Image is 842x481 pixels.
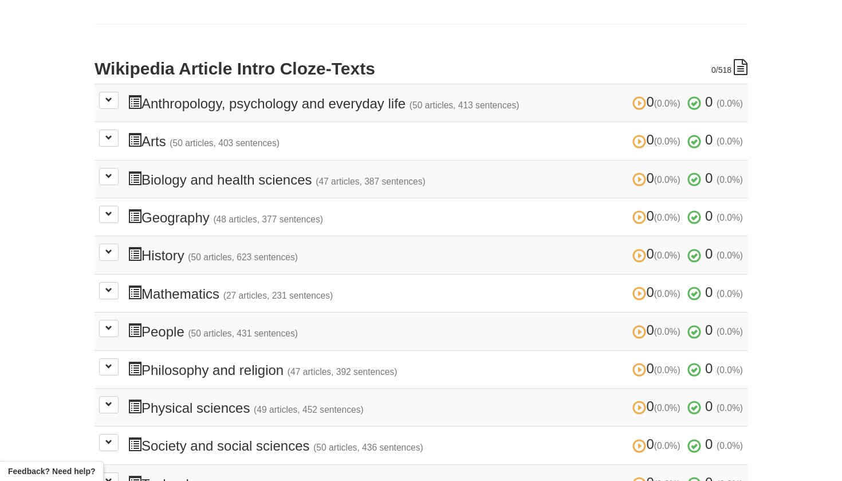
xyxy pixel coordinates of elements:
span: 0 [632,361,684,376]
small: (0.0%) [717,365,743,375]
span: 0 [705,94,713,110]
h3: History [128,247,743,263]
small: (0.0%) [654,251,680,260]
span: 0 [632,132,684,147]
small: (48 articles, 377 sentences) [213,214,323,224]
h3: Philosophy and religion [128,361,743,378]
small: (0.0%) [654,289,680,299]
small: (49 articles, 452 sentences) [254,405,364,414]
span: 0 [632,436,684,452]
span: 0 [705,322,713,338]
small: (0.0%) [717,403,743,413]
span: 0 [632,208,684,224]
small: (50 articles, 403 sentences) [170,138,280,148]
span: Open feedback widget [8,466,95,477]
small: (50 articles, 436 sentences) [313,443,423,452]
span: 0 [632,398,684,414]
small: (0.0%) [717,441,743,451]
span: 0 [705,284,713,300]
span: 0 [705,246,713,261]
small: (0.0%) [654,136,680,146]
small: (27 articles, 231 sentences) [223,291,333,300]
h3: People [128,323,743,339]
span: 0 [632,94,684,110]
span: 0 [632,170,684,186]
small: (0.0%) [717,175,743,185]
span: 0 [705,398,713,414]
h3: Anthropology, psychology and everyday life [128,95,743,111]
h3: Geography [128,209,743,225]
small: (50 articles, 413 sentences) [410,100,520,110]
small: (47 articles, 392 sentences) [288,367,398,377]
h2: Wikipedia Article Intro Cloze-Texts [95,59,747,78]
span: 0 [705,361,713,376]
span: 0 [632,322,684,338]
small: (0.0%) [654,213,680,222]
small: (0.0%) [717,289,743,299]
small: (0.0%) [717,136,743,146]
span: 0 [632,284,684,300]
small: (0.0%) [654,403,680,413]
h3: Arts [128,132,743,149]
small: (0.0%) [654,99,680,108]
h3: Society and social sciences [128,437,743,453]
small: (50 articles, 431 sentences) [188,329,298,338]
small: (0.0%) [717,327,743,337]
span: 0 [705,208,713,224]
small: (47 articles, 387 sentences) [316,177,426,186]
small: (0.0%) [717,213,743,222]
div: /518 [711,59,747,76]
small: (0.0%) [717,251,743,260]
small: (0.0%) [717,99,743,108]
span: 0 [705,436,713,452]
small: (0.0%) [654,365,680,375]
h3: Biology and health sciences [128,171,743,187]
small: (0.0%) [654,441,680,451]
small: (0.0%) [654,175,680,185]
span: 0 [705,132,713,147]
span: 0 [705,170,713,186]
small: (50 articles, 623 sentences) [188,252,298,262]
h3: Physical sciences [128,399,743,416]
h3: Mathematics [128,285,743,302]
span: 0 [632,246,684,261]
small: (0.0%) [654,327,680,337]
span: 0 [711,65,716,75]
